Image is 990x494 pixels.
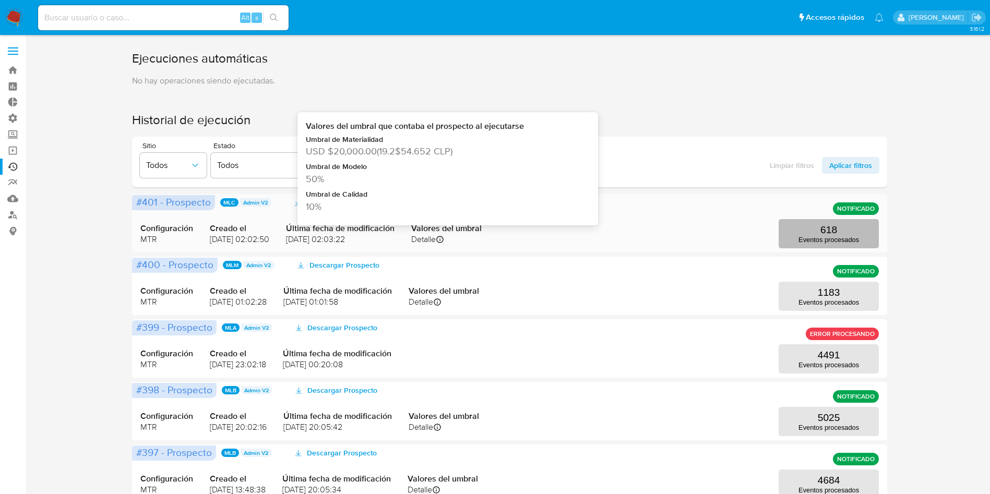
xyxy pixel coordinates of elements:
[875,13,884,22] a: Notificaciones
[909,13,968,22] p: joaquin.santistebe@mercadolibre.com
[306,121,581,132] span: Valores del umbral que contaba el prospecto al ejecutarse
[971,12,982,23] a: Salir
[806,12,864,23] span: Accesos rápidos
[306,162,579,172] div: Umbral de Modelo
[306,189,579,200] div: Umbral de Calidad
[255,13,258,22] span: s
[306,144,377,158] span: USD $20,000.00
[306,172,579,185] div: 50%
[241,13,249,22] span: Alt
[38,11,289,25] input: Buscar usuario o caso...
[263,10,284,25] button: search-icon
[306,135,579,145] div: Umbral de Materialidad
[306,200,579,213] div: 10%
[377,144,452,158] span: (19.2$54.652 CLP)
